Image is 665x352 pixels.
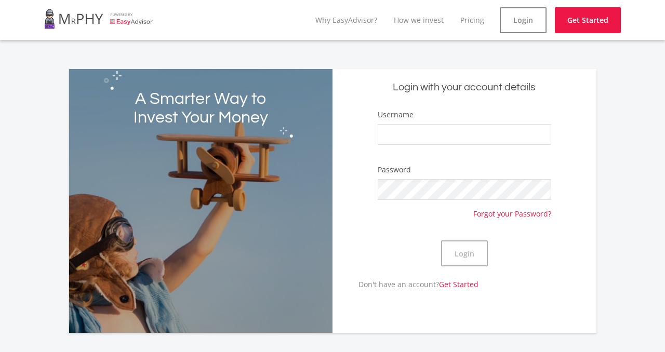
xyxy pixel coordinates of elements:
[340,80,589,94] h5: Login with your account details
[473,200,551,219] a: Forgot your Password?
[332,279,478,290] p: Don't have an account?
[441,240,488,266] button: Login
[378,110,414,120] label: Username
[439,279,478,289] a: Get Started
[378,165,411,175] label: Password
[122,90,280,127] h2: A Smarter Way to Invest Your Money
[500,7,547,33] a: Login
[394,15,444,25] a: How we invest
[460,15,484,25] a: Pricing
[555,7,621,33] a: Get Started
[315,15,377,25] a: Why EasyAdvisor?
